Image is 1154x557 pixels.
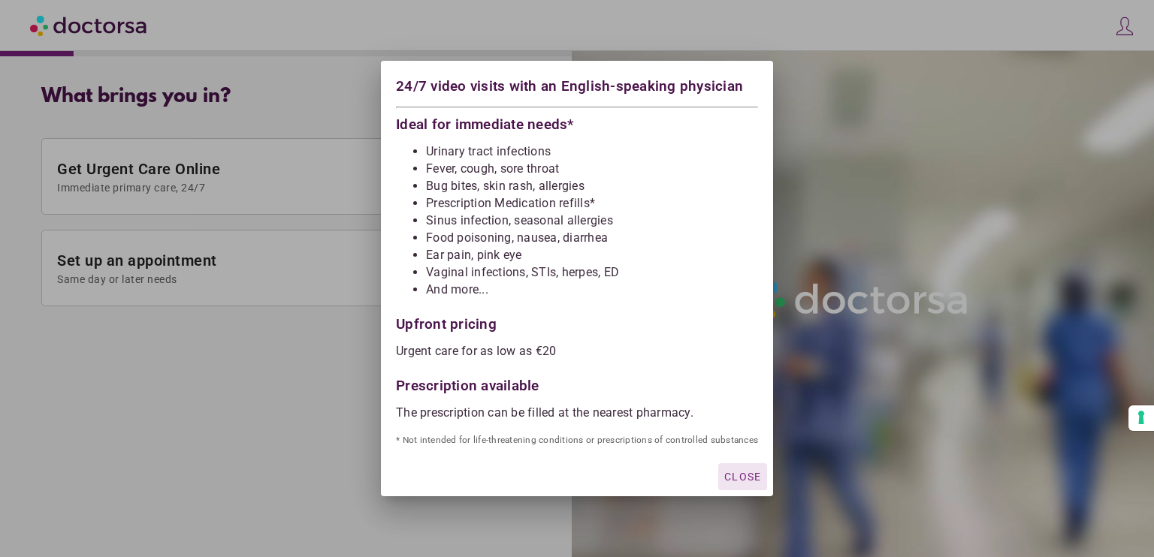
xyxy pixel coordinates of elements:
[426,213,758,228] li: Sinus infection, seasonal allergies
[718,463,767,490] button: Close
[426,161,758,176] li: Fever, cough, sore throat
[396,371,758,393] div: Prescription available
[426,265,758,280] li: Vaginal infections, STIs, herpes, ED
[724,471,761,483] span: Close
[396,309,758,332] div: Upfront pricing
[426,196,758,211] li: Prescription Medication refills*
[396,76,758,101] div: 24/7 video visits with an English-speaking physician
[426,144,758,159] li: Urinary tract infections
[426,230,758,245] li: Food poisoning, nausea, diarrhea
[426,179,758,194] li: Bug bites, skin rash, allergies
[426,282,758,297] li: And more...
[396,405,758,420] p: The prescription can be filled at the nearest pharmacy.
[1128,405,1154,431] button: Your consent preferences for tracking technologies
[396,432,758,447] p: * Not intended for life-threatening conditions or prescriptions of controlled substances
[396,113,758,132] div: Ideal for immediate needs*
[426,248,758,263] li: Ear pain, pink eye
[396,344,758,359] p: Urgent care for as low as €20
